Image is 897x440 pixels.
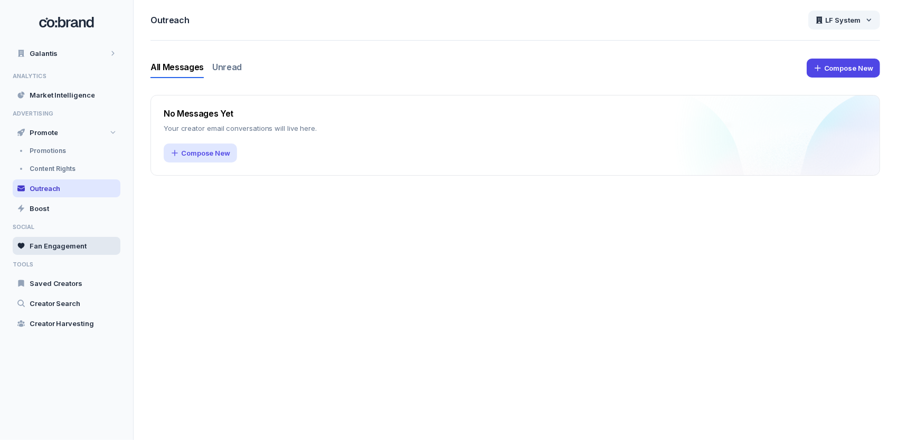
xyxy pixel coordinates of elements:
span: Creator Search [30,299,80,308]
button: Compose New [164,144,237,162]
span: Creator Harvesting [30,319,94,328]
span: Unread [212,62,242,74]
span: No Messages Yet [164,108,867,119]
span: Galantis [30,49,58,58]
span: SOCIAL [13,224,120,231]
span: Saved Creators [30,279,82,288]
span: Your creator email conversations will live here. [164,123,867,133]
a: Saved Creators [13,274,120,292]
span: Outreach [30,184,60,193]
span: Boost [30,204,49,213]
a: Market Intelligence [13,86,120,104]
button: Compose New [807,59,880,78]
span: Compose New [824,63,873,73]
a: Creator Search [13,294,120,312]
a: Boost [13,199,120,217]
a: Fan Engagement [13,237,120,255]
span: TOOLS [13,261,120,268]
span: Fan Engagement [30,241,87,251]
a: Promotions [13,142,120,159]
span: Content Rights [30,165,75,173]
span: All Messages [150,62,204,73]
span: ADVERTISING [13,110,120,117]
a: Content Rights [13,160,120,177]
span: LF System [826,15,861,25]
span: Compose New [181,148,230,158]
span: Market Intelligence [30,90,95,100]
span: ANALYTICS [13,73,120,80]
a: Outreach [13,179,120,197]
span: Promotions [30,147,66,155]
a: Creator Harvesting [13,314,120,332]
span: Promote [30,128,58,137]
